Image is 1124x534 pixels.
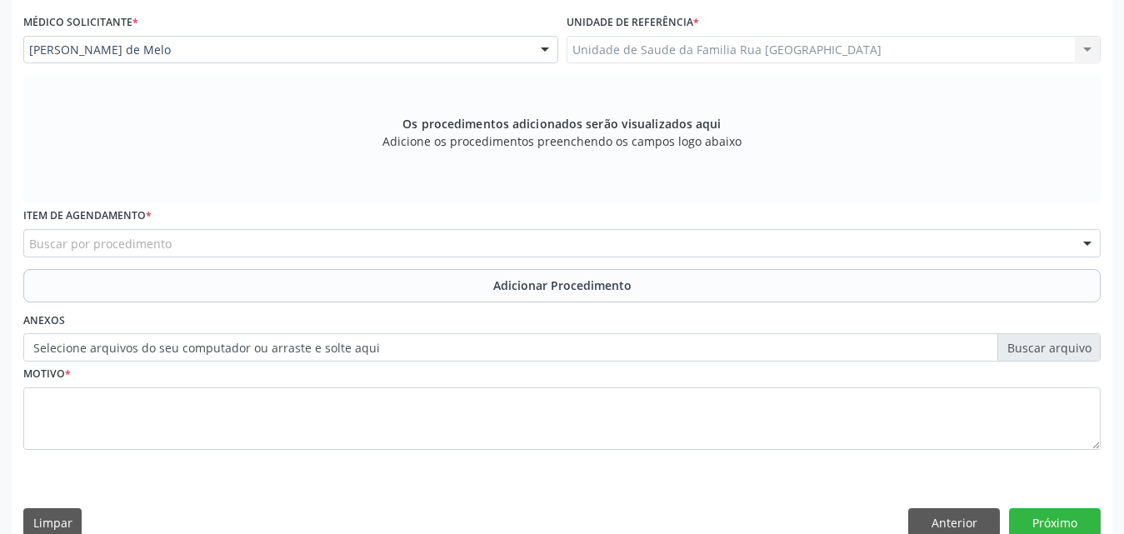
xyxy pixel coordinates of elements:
label: Item de agendamento [23,203,152,229]
span: Buscar por procedimento [29,235,172,252]
span: [PERSON_NAME] de Melo [29,42,524,58]
label: Motivo [23,362,71,387]
label: Unidade de referência [567,10,699,36]
label: Médico Solicitante [23,10,138,36]
span: Adicione os procedimentos preenchendo os campos logo abaixo [382,132,742,150]
label: Anexos [23,308,65,334]
span: Adicionar Procedimento [493,277,632,294]
button: Adicionar Procedimento [23,269,1101,302]
span: Os procedimentos adicionados serão visualizados aqui [402,115,721,132]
